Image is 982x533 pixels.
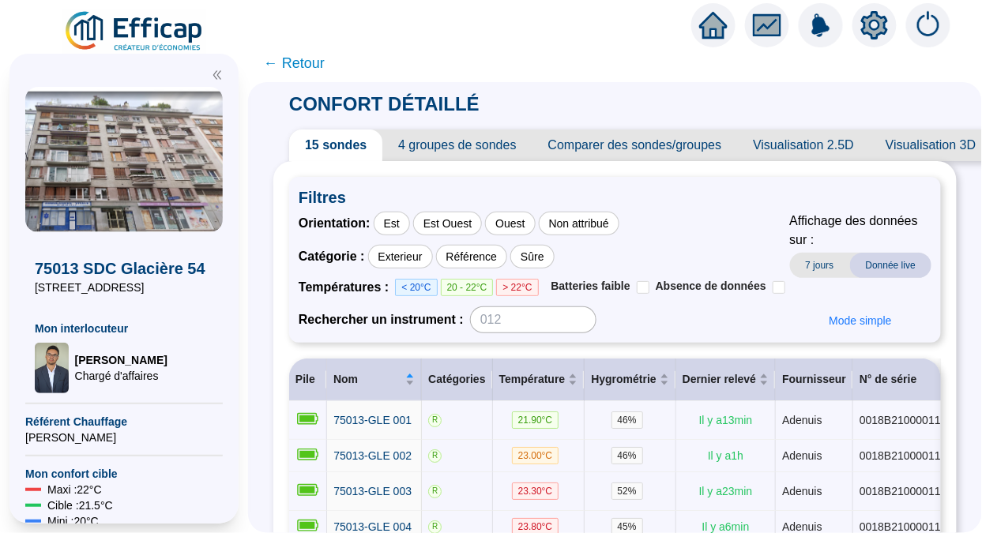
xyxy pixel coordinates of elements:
img: alerts [906,3,950,47]
span: R [428,485,442,498]
div: Ouest [485,212,535,235]
span: Référent Chauffage [25,414,223,430]
span: 23.00 °C [512,447,559,464]
th: Hygrométrie [585,358,675,401]
span: > 22°C [496,279,538,296]
span: CONFORT DÉTAILLÉ [273,93,495,114]
span: Absence de données [656,280,766,292]
td: Adenuis [776,440,853,472]
span: Nom [333,371,402,388]
th: Dernier relevé [676,358,776,401]
span: 75013-GLE 004 [333,520,412,533]
span: Donnée live [850,253,931,278]
button: Mode simple [817,308,905,333]
span: 4 groupes de sondes [382,129,532,161]
span: Rechercher un instrument : [299,310,464,329]
a: 75013-GLE 001 [333,412,412,429]
span: 46 % [611,447,643,464]
span: Comparer des sondes/groupes [532,129,738,161]
span: 75013 SDC Glacière 54 [35,257,213,280]
span: home [699,11,728,39]
span: Température [499,371,566,388]
span: R [428,449,442,463]
th: Température [493,358,585,401]
div: Est Ouest [413,212,482,235]
td: Adenuis [776,401,853,440]
span: [STREET_ADDRESS] [35,280,213,295]
img: efficap energie logo [63,9,206,54]
span: Maxi : 22 °C [47,482,102,497]
span: setting [860,11,889,39]
span: Il y a 13 min [699,414,753,426]
span: Catégorie : [299,247,365,266]
span: 46 % [611,411,643,429]
span: Températures : [299,278,395,297]
span: Mon interlocuteur [35,321,213,336]
input: 012 [470,306,596,333]
span: Cible : 21.5 °C [47,497,113,513]
span: Orientation : [299,214,371,233]
span: < 20°C [395,279,437,296]
span: Hygrométrie [591,371,656,388]
span: Filtres [299,186,931,208]
span: Il y a 1 h [708,449,743,462]
span: Affichage des données sur : [790,212,931,250]
span: 15 sondes [289,129,382,161]
span: 0018B21000011B17 [860,520,961,533]
div: Est [374,212,410,235]
span: 52 % [611,482,643,500]
th: Catégories [422,358,492,401]
span: double-left [212,69,223,81]
th: Fournisseur [776,358,853,401]
span: 75013-GLE 003 [333,485,412,497]
span: R [428,414,442,427]
div: Référence [436,245,508,268]
span: ← Retour [264,52,325,74]
span: fund [753,11,781,39]
span: 7 jours [790,253,850,278]
img: Chargé d'affaires [35,343,69,393]
span: Il y a 23 min [699,485,753,497]
span: 21.90 °C [512,411,559,429]
span: 0018B21000011B14 [860,414,961,426]
span: Il y a 6 min [702,520,750,533]
span: Batteries faible [551,280,630,292]
span: [PERSON_NAME] [25,430,223,445]
span: 0018B21000011B16 [860,485,961,497]
span: 20 - 22°C [441,279,494,296]
a: 75013-GLE 002 [333,448,412,464]
span: Mode simple [830,313,892,329]
span: Chargé d'affaires [75,368,167,384]
span: Pile [295,373,315,385]
div: Exterieur [368,245,433,268]
span: [PERSON_NAME] [75,352,167,368]
div: Sûre [510,245,555,268]
span: Dernier relevé [683,371,756,388]
th: Nom [327,358,422,401]
span: 75013-GLE 001 [333,414,412,426]
td: Adenuis [776,472,853,511]
span: Visualisation 2.5D [737,129,870,161]
span: 23.30 °C [512,482,559,500]
span: 75013-GLE 002 [333,449,412,462]
img: alerts [799,3,843,47]
a: 75013-GLE 003 [333,483,412,500]
span: Mon confort cible [25,466,223,482]
span: 0018B21000011B15 [860,449,961,462]
span: Mini : 20 °C [47,513,99,529]
th: N° de série [853,358,969,401]
div: Non attribué [539,212,619,235]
